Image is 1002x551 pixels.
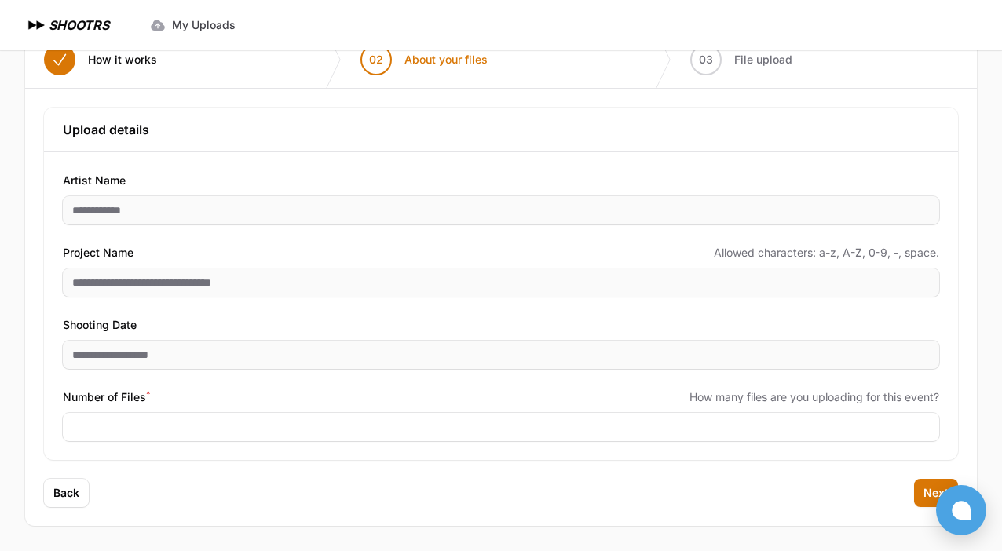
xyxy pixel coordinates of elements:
[172,17,236,33] span: My Uploads
[63,243,133,262] span: Project Name
[404,52,488,68] span: About your files
[63,316,137,334] span: Shooting Date
[63,120,939,139] h3: Upload details
[734,52,792,68] span: File upload
[25,16,49,35] img: SHOOTRS
[936,485,986,535] button: Open chat window
[53,485,79,501] span: Back
[44,479,89,507] button: Back
[923,485,949,501] span: Next
[689,389,939,405] span: How many files are you uploading for this event?
[714,245,939,261] span: Allowed characters: a-z, A-Z, 0-9, -, space.
[88,52,157,68] span: How it works
[141,11,245,39] a: My Uploads
[699,52,713,68] span: 03
[63,388,150,407] span: Number of Files
[25,31,176,88] button: How it works
[342,31,506,88] button: 02 About your files
[914,479,958,507] button: Next
[25,16,109,35] a: SHOOTRS SHOOTRS
[369,52,383,68] span: 02
[671,31,811,88] button: 03 File upload
[63,171,126,190] span: Artist Name
[49,16,109,35] h1: SHOOTRS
